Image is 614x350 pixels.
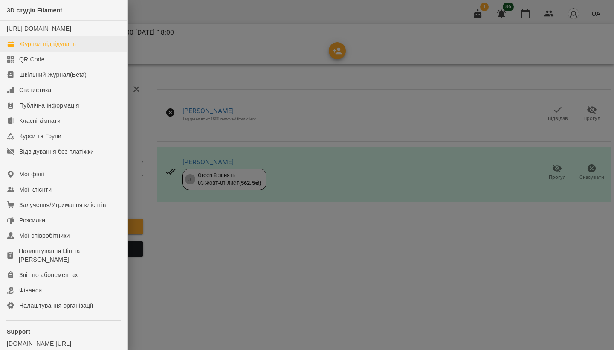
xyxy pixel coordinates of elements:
div: Звіт по абонементах [19,271,78,279]
div: Розсилки [19,216,45,225]
div: Класні кімнати [19,117,61,125]
div: Шкільний Журнал(Beta) [19,70,87,79]
a: [URL][DOMAIN_NAME] [7,25,71,32]
div: Фінанси [19,286,42,295]
div: Публічна інформація [19,101,79,110]
div: Статистика [19,86,52,94]
div: Залучення/Утримання клієнтів [19,201,106,209]
div: Мої філії [19,170,44,178]
div: Мої співробітники [19,231,70,240]
div: Курси та Групи [19,132,61,140]
p: Support [7,327,121,336]
div: Налаштування Цін та [PERSON_NAME] [19,247,121,264]
div: Журнал відвідувань [19,40,76,48]
span: 3D студія Filament [7,7,62,14]
div: Налаштування організації [19,301,93,310]
div: QR Code [19,55,45,64]
a: [DOMAIN_NAME][URL] [7,339,121,348]
div: Відвідування без платіжки [19,147,94,156]
div: Мої клієнти [19,185,52,194]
